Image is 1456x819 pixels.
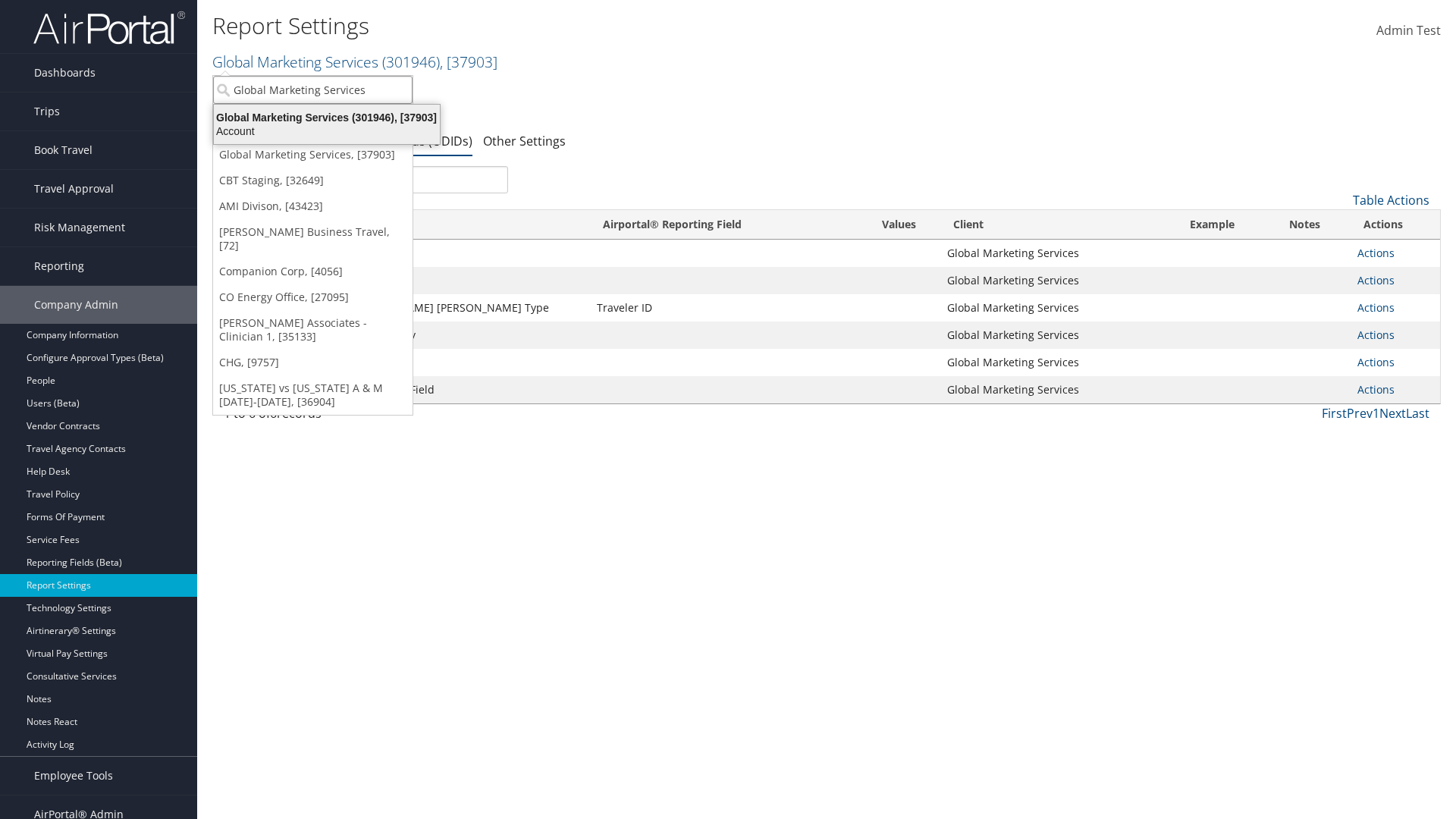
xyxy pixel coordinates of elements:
[34,93,60,130] span: Trips
[341,267,589,294] td: Temp
[1376,8,1441,55] a: Admin Test
[213,375,413,415] a: [US_STATE] vs [US_STATE] A & M [DATE]-[DATE], [36904]
[205,124,449,138] div: Account
[859,210,940,240] th: Values
[212,10,1031,42] h1: Report Settings
[940,294,1176,322] td: Global Marketing Services
[1176,210,1276,240] th: Example
[341,376,589,403] td: Test Report Field
[940,376,1176,403] td: Global Marketing Services
[34,54,96,92] span: Dashboards
[213,193,413,219] a: AMI Divison, [43423]
[382,52,440,72] span: ( 301946 )
[1373,405,1379,422] a: 1
[34,286,118,324] span: Company Admin
[341,240,589,267] td: Test
[213,168,413,193] a: CBT Staging, [32649]
[440,52,497,72] span: , [ 37903 ]
[212,52,497,72] a: Global Marketing Services
[1353,192,1429,209] a: Table Actions
[34,131,93,169] span: Book Travel
[589,294,859,322] td: Traveler ID
[224,404,508,430] div: 1 to 6 of records
[213,259,413,284] a: Companion Corp, [4056]
[1357,273,1395,287] a: Actions
[341,294,589,322] td: [PERSON_NAME] [PERSON_NAME] Type
[1357,246,1395,260] a: Actions
[1357,382,1395,397] a: Actions
[341,210,589,240] th: Name
[34,757,113,795] span: Employee Tools
[1406,405,1429,422] a: Last
[213,350,413,375] a: CHG, [9757]
[341,349,589,376] td: xyz
[940,322,1176,349] td: Global Marketing Services
[34,209,125,246] span: Risk Management
[33,10,185,45] img: airportal-logo.png
[213,142,413,168] a: Global Marketing Services, [37903]
[34,247,84,285] span: Reporting
[1357,355,1395,369] a: Actions
[940,210,1176,240] th: Client
[589,210,859,240] th: Airportal&reg; Reporting Field
[1376,22,1441,39] span: Admin Test
[213,310,413,350] a: [PERSON_NAME] Associates - Clinician 1, [35133]
[213,76,413,104] input: Search Accounts
[940,267,1176,294] td: Global Marketing Services
[213,219,413,259] a: [PERSON_NAME] Business Travel, [72]
[34,170,114,208] span: Travel Approval
[1276,210,1351,240] th: Notes
[1379,405,1406,422] a: Next
[940,349,1176,376] td: Global Marketing Services
[1357,300,1395,315] a: Actions
[205,111,449,124] div: Global Marketing Services (301946), [37903]
[1350,210,1440,240] th: Actions
[940,240,1176,267] td: Global Marketing Services
[1347,405,1373,422] a: Prev
[1357,328,1395,342] a: Actions
[213,284,413,310] a: CO Energy Office, [27095]
[341,322,589,349] td: test currency
[1322,405,1347,422] a: First
[483,133,566,149] a: Other Settings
